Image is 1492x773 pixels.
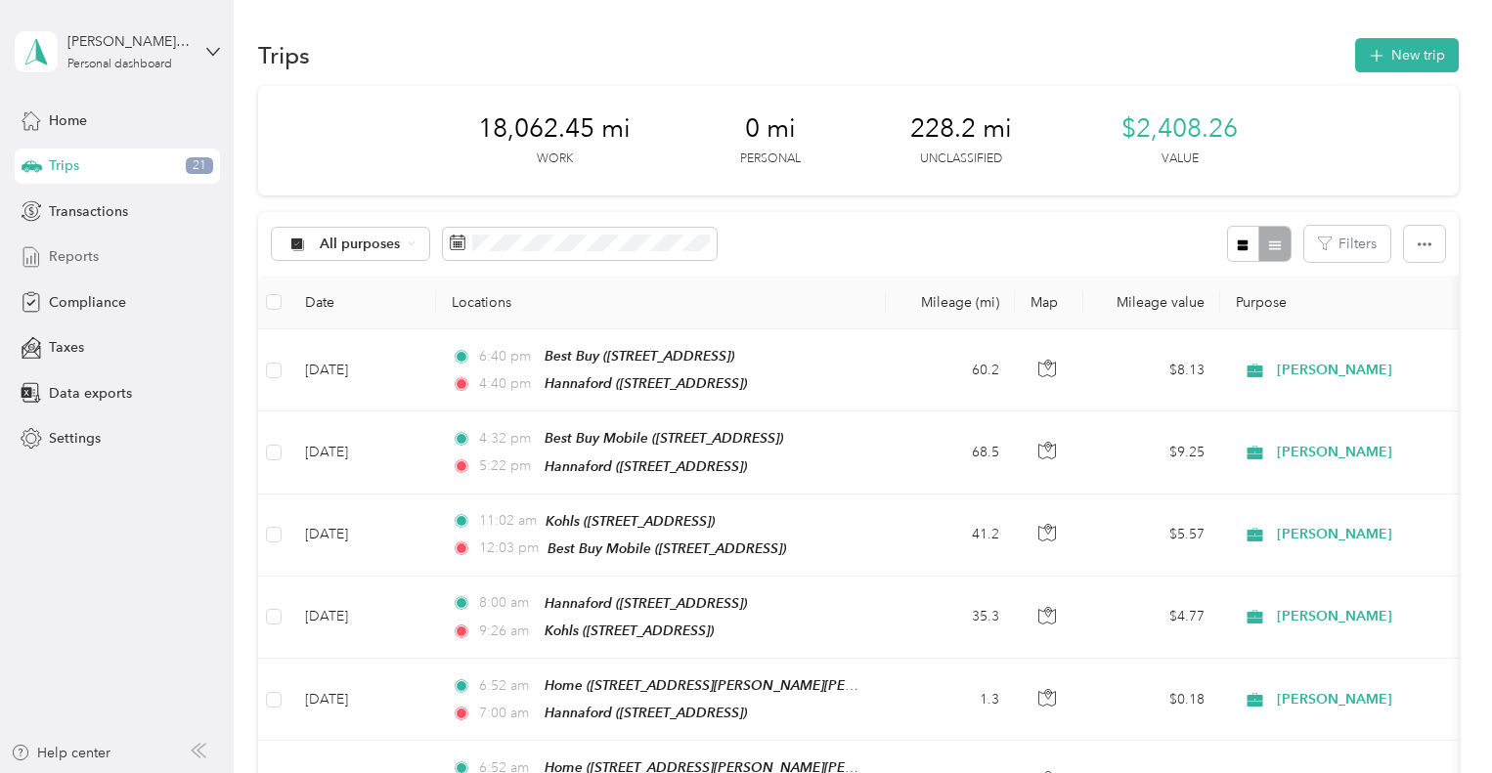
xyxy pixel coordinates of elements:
[479,675,535,697] span: 6:52 am
[1083,411,1220,494] td: $9.25
[1277,606,1456,627] span: [PERSON_NAME]
[1277,524,1456,545] span: [PERSON_NAME]
[886,411,1015,494] td: 68.5
[479,592,535,614] span: 8:00 am
[886,577,1015,659] td: 35.3
[1277,689,1456,710] span: [PERSON_NAME]
[479,510,537,532] span: 11:02 am
[289,659,436,741] td: [DATE]
[67,59,172,70] div: Personal dashboard
[886,329,1015,411] td: 60.2
[910,113,1012,145] span: 228.2 mi
[436,276,886,329] th: Locations
[479,703,535,724] span: 7:00 am
[886,659,1015,741] td: 1.3
[479,428,535,450] span: 4:32 pm
[1083,329,1220,411] td: $8.13
[545,430,783,446] span: Best Buy Mobile ([STREET_ADDRESS])
[67,31,190,52] div: [PERSON_NAME] [PERSON_NAME]
[545,595,747,611] span: Hannaford ([STREET_ADDRESS])
[886,276,1015,329] th: Mileage (mi)
[1121,113,1238,145] span: $2,408.26
[1083,577,1220,659] td: $4.77
[289,276,436,329] th: Date
[548,540,786,556] span: Best Buy Mobile ([STREET_ADDRESS])
[1015,276,1083,329] th: Map
[289,329,436,411] td: [DATE]
[537,150,573,168] p: Work
[1083,659,1220,741] td: $0.18
[258,45,310,65] h1: Trips
[479,621,535,642] span: 9:26 am
[1277,442,1456,463] span: [PERSON_NAME]
[478,113,631,145] span: 18,062.45 mi
[886,494,1015,577] td: 41.2
[289,494,436,577] td: [DATE]
[920,150,1002,168] p: Unclassified
[1277,360,1456,381] span: [PERSON_NAME]
[1083,276,1220,329] th: Mileage value
[49,155,79,176] span: Trips
[546,513,715,529] span: Kohls ([STREET_ADDRESS])
[545,348,734,364] span: Best Buy ([STREET_ADDRESS])
[545,375,747,391] span: Hannaford ([STREET_ADDRESS])
[545,677,939,694] span: Home ([STREET_ADDRESS][PERSON_NAME][PERSON_NAME])
[1083,494,1220,577] td: $5.57
[49,428,101,449] span: Settings
[320,237,401,251] span: All purposes
[49,246,99,267] span: Reports
[49,110,87,131] span: Home
[11,743,110,763] button: Help center
[1162,150,1199,168] p: Value
[289,577,436,659] td: [DATE]
[49,337,84,358] span: Taxes
[545,705,747,720] span: Hannaford ([STREET_ADDRESS])
[740,150,801,168] p: Personal
[1304,226,1390,262] button: Filters
[745,113,796,145] span: 0 mi
[186,157,213,175] span: 21
[479,346,535,367] span: 6:40 pm
[289,411,436,494] td: [DATE]
[49,383,132,404] span: Data exports
[49,292,126,313] span: Compliance
[545,458,747,474] span: Hannaford ([STREET_ADDRESS])
[1355,38,1459,72] button: New trip
[479,373,535,395] span: 4:40 pm
[545,623,714,638] span: Kohls ([STREET_ADDRESS])
[479,455,535,477] span: 5:22 pm
[49,201,128,222] span: Transactions
[479,537,539,559] span: 12:03 pm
